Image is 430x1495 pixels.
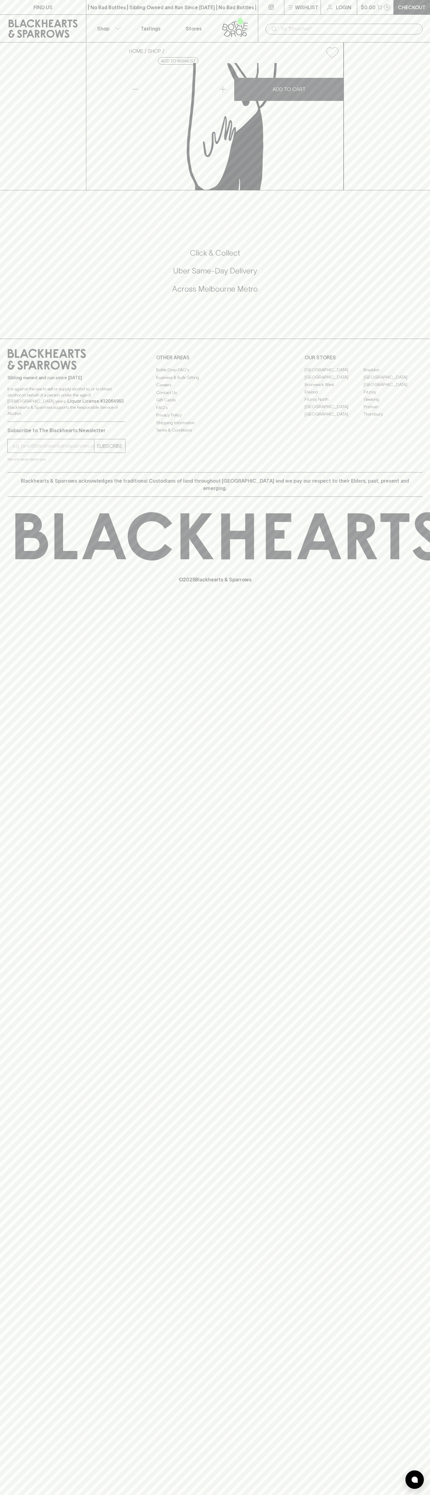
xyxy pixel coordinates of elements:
[280,24,418,34] input: Try "Pinot noir"
[94,439,125,452] button: SUBSCRIBE
[67,399,124,404] strong: Liquor License #32064953
[12,441,94,451] input: e.g. jane@blackheartsandsparrows.com.au
[186,25,202,32] p: Stores
[364,366,423,373] a: Braddon
[305,388,364,396] a: Elwood
[364,396,423,403] a: Geelong
[129,15,172,42] a: Tastings
[324,45,341,61] button: Add to wishlist
[386,6,388,9] p: 0
[156,404,274,411] a: FAQ's
[305,396,364,403] a: Fitzroy North
[398,4,426,11] p: Checkout
[34,4,53,11] p: FIND US
[7,248,423,258] h5: Click & Collect
[305,410,364,418] a: [GEOGRAPHIC_DATA]
[7,223,423,326] div: Call to action block
[412,1477,418,1483] img: bubble-icon
[7,284,423,294] h5: Across Melbourne Metro
[86,15,129,42] button: Shop
[12,477,418,492] p: Blackhearts & Sparrows acknowledges the traditional Custodians of land throughout [GEOGRAPHIC_DAT...
[305,373,364,381] a: [GEOGRAPHIC_DATA]
[364,403,423,410] a: Prahran
[156,427,274,434] a: Terms & Conditions
[361,4,376,11] p: $0.00
[336,4,351,11] p: Login
[305,381,364,388] a: Brunswick West
[141,25,160,32] p: Tastings
[156,389,274,396] a: Contact Us
[305,366,364,373] a: [GEOGRAPHIC_DATA]
[156,374,274,381] a: Business & Bulk Gifting
[156,354,274,361] p: OTHER AREAS
[305,403,364,410] a: [GEOGRAPHIC_DATA]
[7,456,125,462] p: We will never spam you
[305,354,423,361] p: OUR STORES
[156,412,274,419] a: Privacy Policy
[148,48,161,54] a: SHOP
[7,375,125,381] p: Sibling owned and run since [DATE]
[295,4,318,11] p: Wishlist
[97,25,109,32] p: Shop
[156,366,274,374] a: Bottle Drop FAQ's
[158,57,198,65] button: Add to wishlist
[97,442,123,450] p: SUBSCRIBE
[364,373,423,381] a: [GEOGRAPHIC_DATA]
[273,86,306,93] p: ADD TO CART
[364,410,423,418] a: Thornbury
[7,386,125,417] p: It is against the law to sell or supply alcohol to, or to obtain alcohol on behalf of a person un...
[234,78,344,101] button: ADD TO CART
[7,266,423,276] h5: Uber Same-Day Delivery
[156,381,274,389] a: Careers
[172,15,215,42] a: Stores
[364,381,423,388] a: [GEOGRAPHIC_DATA]
[156,397,274,404] a: Gift Cards
[156,419,274,426] a: Shipping Information
[124,63,343,190] img: Really Juice Squeezed Lime 285ml
[129,48,143,54] a: HOME
[7,427,125,434] p: Subscribe to The Blackhearts Newsletter
[364,388,423,396] a: Fitzroy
